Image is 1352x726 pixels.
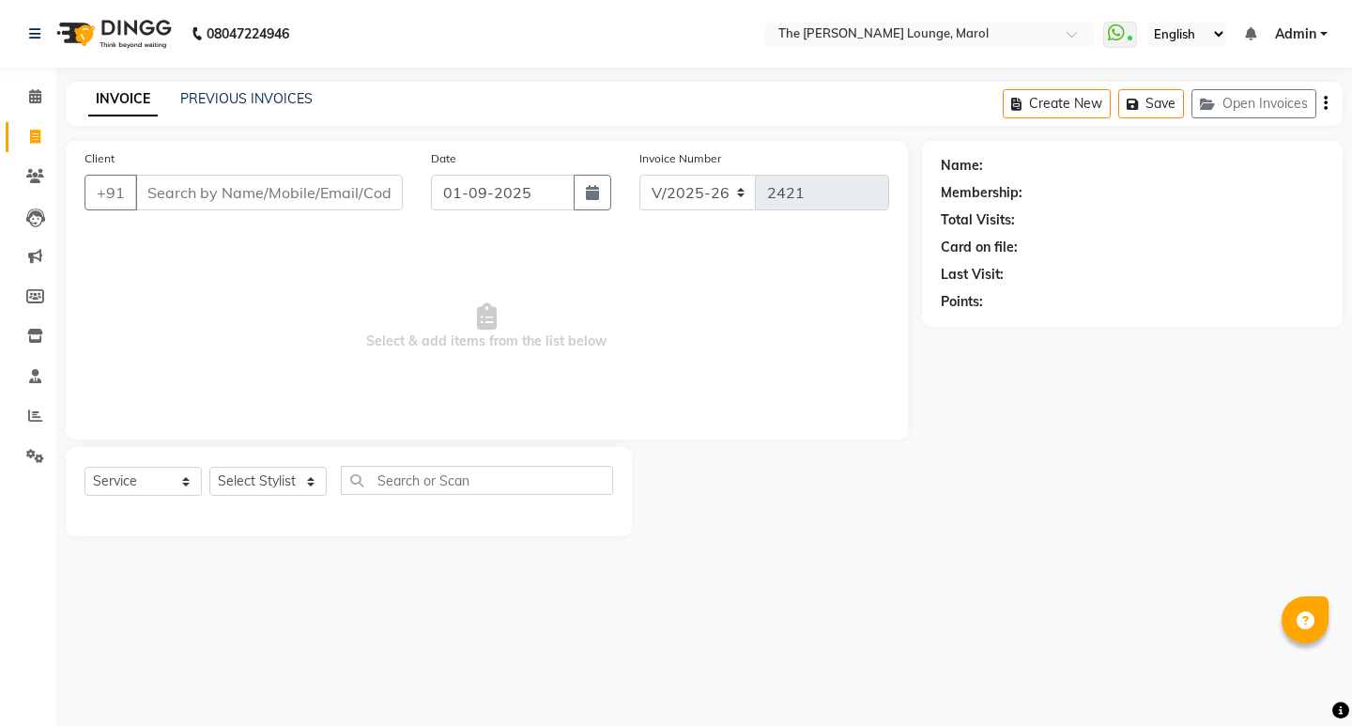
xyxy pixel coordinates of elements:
iframe: chat widget [1273,651,1333,707]
button: Create New [1003,89,1111,118]
div: Name: [941,156,983,176]
a: INVOICE [88,83,158,116]
label: Client [84,150,115,167]
b: 08047224946 [207,8,289,60]
input: Search or Scan [341,466,613,495]
input: Search by Name/Mobile/Email/Code [135,175,403,210]
label: Date [431,150,456,167]
button: Open Invoices [1191,89,1316,118]
div: Total Visits: [941,210,1015,230]
span: Select & add items from the list below [84,233,889,421]
button: +91 [84,175,137,210]
div: Card on file: [941,238,1018,257]
div: Last Visit: [941,265,1004,285]
div: Membership: [941,183,1022,203]
img: logo [48,8,177,60]
div: Points: [941,292,983,312]
span: Admin [1275,24,1316,44]
label: Invoice Number [639,150,721,167]
button: Save [1118,89,1184,118]
a: PREVIOUS INVOICES [180,90,313,107]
